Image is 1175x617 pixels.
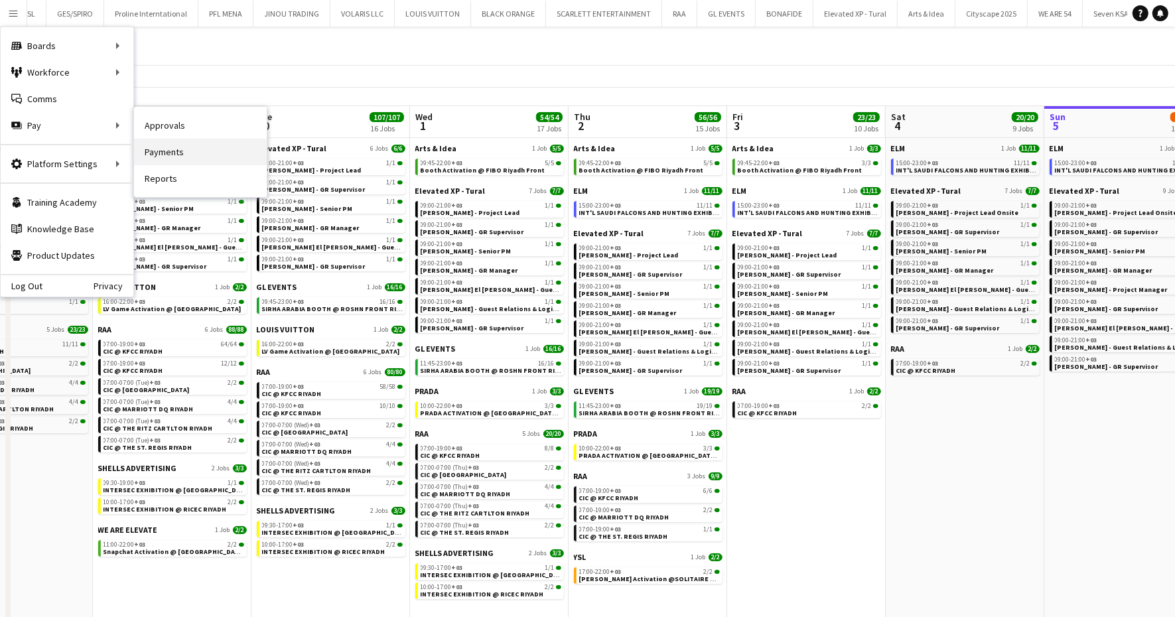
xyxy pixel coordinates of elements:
span: 3/3 [867,145,881,153]
a: Elevated XP - Tural7 Jobs7/7 [891,186,1040,196]
span: 11/11 [1014,160,1030,167]
a: 09:00-21:00+031/1[PERSON_NAME] - GR Supervisor [738,263,878,278]
a: 09:00-21:00+031/1[PERSON_NAME] - GR Manager [896,259,1037,274]
div: Arts & Idea1 Job5/509:45-22:00+035/5Booth Activation @ FIBO Riyadh Front [574,143,723,186]
a: 09:00-21:00+031/1[PERSON_NAME] - Project Lead [738,243,878,259]
span: +03 [293,255,305,263]
a: Payments [134,139,267,165]
span: 7 Jobs [688,230,706,238]
span: Booth Activation @ FIBO Riyadh Front [421,166,545,174]
span: Diana Fazlitdinova - Senior PM [104,204,194,213]
span: Elevated XP - Tural [257,143,327,153]
span: Serina El Kaissi - Guest Relations Manager [104,243,306,251]
span: +03 [610,159,622,167]
a: 09:00-21:00+031/1[PERSON_NAME] - Senior PM [738,282,878,297]
span: 1/1 [387,160,396,167]
span: Aysel Ahmadova - Project Lead [421,208,520,217]
span: Elevated XP - Tural [574,228,644,238]
a: 09:00-21:00+031/1[PERSON_NAME] - GR Manager [104,216,244,232]
span: +03 [293,178,305,186]
span: 1/1 [387,198,396,205]
a: GL EVENTS1 Job16/16 [257,282,405,292]
span: 09:00-21:00 [579,264,622,271]
span: +03 [610,263,622,271]
span: Elevated XP - Tural [891,186,961,196]
span: 09:00-21:00 [896,299,939,305]
span: Serina El Kaissi - Guest Relations Manager [896,285,1099,294]
span: 1/1 [545,202,555,209]
div: Elevated XP - Tural7 Jobs7/709:00-21:00+031/1[PERSON_NAME] - Project Lead Onsite09:00-21:00+031/1... [891,186,1040,344]
a: 09:00-21:00+031/1[PERSON_NAME] - Senior PM [896,240,1037,255]
span: +03 [135,236,146,244]
span: 1/1 [1021,260,1030,267]
span: 09:00-21:00 [1055,279,1097,286]
span: 1/1 [387,218,396,224]
span: +03 [135,216,146,225]
span: ELM [574,186,588,196]
a: ELM1 Job11/11 [574,186,723,196]
span: +03 [452,278,463,287]
a: 09:00-21:00+031/1[PERSON_NAME] - Senior PM [104,197,244,212]
a: 09:00-21:00+031/1[PERSON_NAME] - GR Manager [262,216,403,232]
span: 1 Job [691,145,706,153]
span: 09:00-21:00 [896,279,939,286]
button: SCARLETT ENTERTAINMENT [546,1,662,27]
span: Diana Fazlitdinova - Senior PM [262,204,353,213]
span: 7 Jobs [847,230,864,238]
a: 09:00-21:00+031/1[PERSON_NAME] - GR Supervisor [104,255,244,270]
span: Giuseppe Fontani - GR Manager [421,266,518,275]
span: +03 [928,220,939,229]
span: 7 Jobs [529,187,547,195]
span: Serina El Kaissi - Guest Relations Manager [262,243,464,251]
span: +03 [293,297,305,306]
span: 09:00-21:00 [896,222,939,228]
span: Aysel Ahmadova - Project Lead [738,251,837,259]
span: 2/2 [233,283,247,291]
button: YSL [13,1,46,27]
span: 5/5 [545,160,555,167]
a: Elevated XP - Tural7 Jobs7/7 [732,228,881,238]
span: 09:00-21:00 [579,283,622,290]
span: 09:00-21:00 [262,218,305,224]
button: Seven KSA [1083,1,1140,27]
span: 09:00-21:00 [262,256,305,263]
span: Mahmoud Kerzani - Project Manager [1055,285,1168,294]
span: +03 [928,278,939,287]
span: 09:00-21:00 [421,202,463,209]
span: 5/5 [704,160,713,167]
span: +03 [293,197,305,206]
span: 09:00-21:00 [421,260,463,267]
span: 16/16 [385,283,405,291]
span: GL EVENTS [257,282,297,292]
span: Basim Aqil - GR Supervisor [579,270,683,279]
span: +03 [452,201,463,210]
span: +03 [1086,220,1097,229]
span: 1/1 [1021,202,1030,209]
span: 1 Job [368,283,382,291]
a: 09:00-21:00+031/1[PERSON_NAME] - GR Supervisor [262,178,403,193]
span: 1/1 [704,245,713,251]
span: Youssef Khiari - GR Supervisor [262,262,366,271]
span: 09:00-21:00 [262,198,305,205]
button: Proline Interntational [104,1,198,27]
span: 11/11 [697,202,713,209]
a: 09:00-21:00+031/1[PERSON_NAME] - Senior PM [262,197,403,212]
span: INT'L SAUDI FALCONS AND HUNTING EXHIBITION '25 @ MALHAM - RIYADH [738,208,1049,217]
span: 1/1 [387,256,396,263]
span: 09:00-21:00 [738,283,780,290]
span: 1/1 [863,283,872,290]
a: 09:00-21:00+031/1[PERSON_NAME] - Guest Relations & Logistics Manager [896,297,1037,312]
a: 09:45-22:00+035/5Booth Activation @ FIBO Riyadh Front [579,159,720,174]
span: +03 [1086,240,1097,248]
span: 1 Job [1002,145,1016,153]
span: INT'L SAUDI FALCONS AND HUNTING EXHIBITION '25 @ MALHAM - RIYADH [579,208,890,217]
span: 15:00-23:00 [896,160,939,167]
span: Elevated XP - Tural [1050,186,1120,196]
button: RAA [662,1,697,27]
span: 09:00-21:00 [579,245,622,251]
span: +03 [293,216,305,225]
a: 09:00-21:00+031/1[PERSON_NAME] El [PERSON_NAME] - Guest Relations Manager [896,278,1037,293]
span: 2/2 [228,299,238,305]
span: Basim Aqil - GR Supervisor [1055,228,1158,236]
span: 1/1 [228,237,238,243]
